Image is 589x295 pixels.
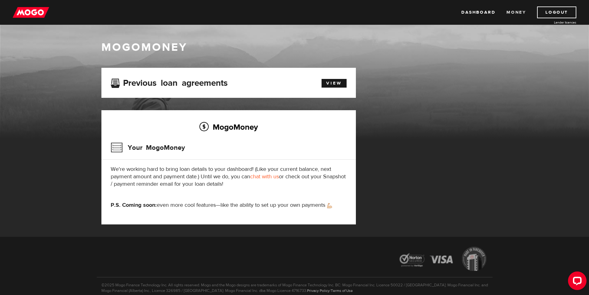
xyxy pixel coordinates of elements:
a: Lender licences [530,20,576,25]
p: even more cool features—like the ability to set up your own payments [111,202,347,209]
a: Privacy Policy [307,288,330,293]
iframe: LiveChat chat widget [563,269,589,295]
h3: Previous loan agreements [111,78,228,86]
img: strong arm emoji [327,203,332,208]
a: Terms of Use [331,288,353,293]
a: chat with us [250,173,279,180]
a: Dashboard [461,7,495,18]
a: View [322,79,347,88]
img: mogo_logo-11ee424be714fa7cbb0f0f49df9e16ec.png [13,7,49,18]
p: We're working hard to bring loan details to your dashboard! (Like your current balance, next paym... [111,166,347,188]
p: ©2025 Mogo Finance Technology Inc. All rights reserved. Mogo and the Mogo designs are trademarks ... [97,277,493,293]
h3: Your MogoMoney [111,140,185,156]
img: legal-icons-92a2ffecb4d32d839781d1b4e4802d7b.png [394,242,493,277]
a: Money [506,7,526,18]
h2: MogoMoney [111,120,347,133]
h1: MogoMoney [101,41,488,54]
strong: P.S. Coming soon: [111,202,157,209]
a: Logout [537,7,576,18]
